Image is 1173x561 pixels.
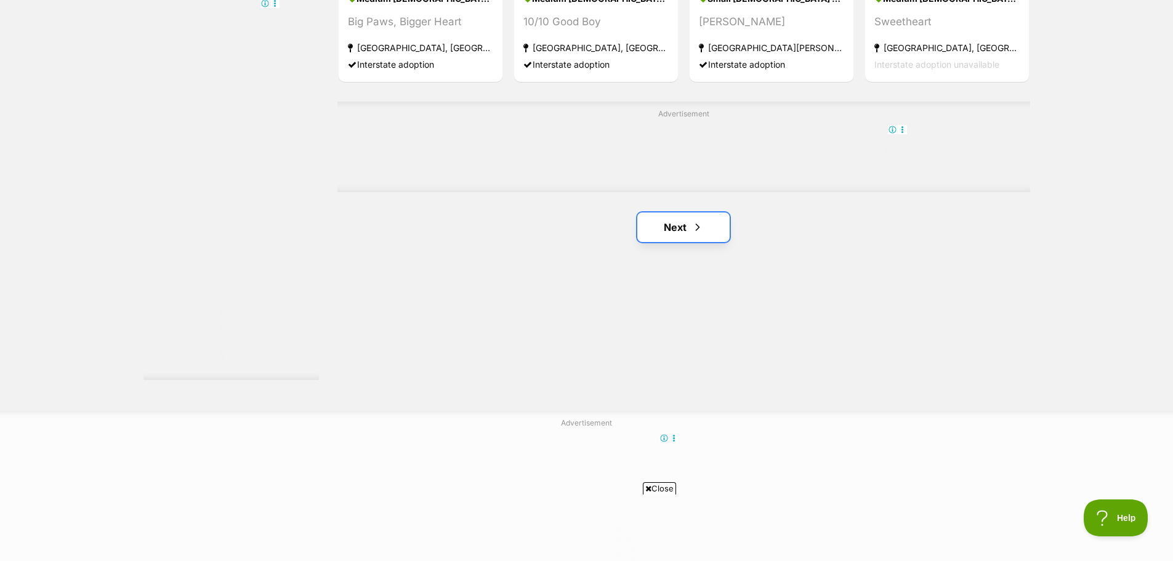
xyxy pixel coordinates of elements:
[874,39,1020,56] strong: [GEOGRAPHIC_DATA], [GEOGRAPHIC_DATA]
[363,499,811,555] iframe: Advertisement
[1084,499,1148,536] iframe: Help Scout Beacon - Open
[348,56,493,73] div: Interstate adoption
[643,482,676,494] span: Close
[874,59,999,70] span: Interstate adoption unavailable
[523,56,669,73] div: Interstate adoption
[348,39,493,56] strong: [GEOGRAPHIC_DATA], [GEOGRAPHIC_DATA]
[523,39,669,56] strong: [GEOGRAPHIC_DATA], [GEOGRAPHIC_DATA]
[699,39,844,56] strong: [GEOGRAPHIC_DATA][PERSON_NAME], [GEOGRAPHIC_DATA]
[337,212,1030,242] nav: Pagination
[637,212,730,242] a: Next page
[459,124,908,180] iframe: Advertisement
[337,102,1030,192] div: Advertisement
[699,14,844,30] div: [PERSON_NAME]
[523,14,669,30] div: 10/10 Good Boy
[699,56,844,73] div: Interstate adoption
[874,14,1020,30] div: Sweetheart
[348,14,493,30] div: Big Paws, Bigger Heart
